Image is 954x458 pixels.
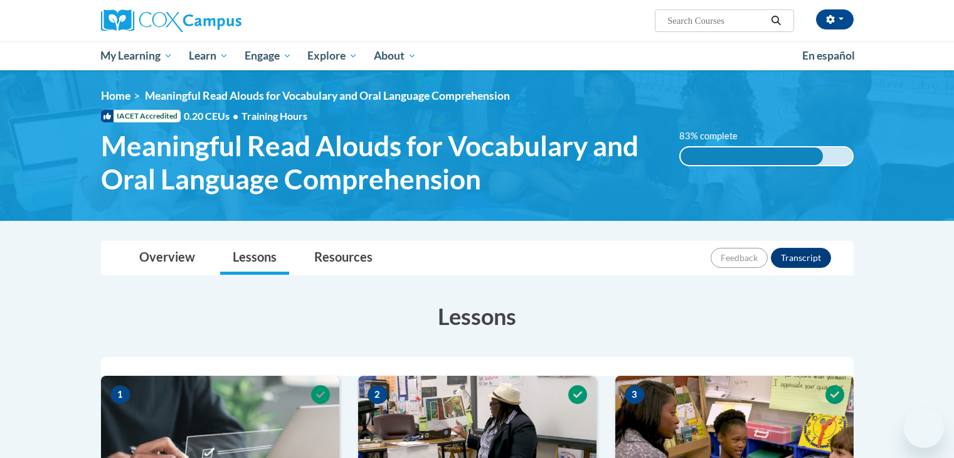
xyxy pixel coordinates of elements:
[816,9,854,29] button: Account Settings
[181,41,236,70] a: Learn
[184,109,241,123] span: 0.20 CEUs
[236,41,300,70] a: Engage
[679,129,751,143] label: 83% complete
[666,13,766,28] input: Search Courses
[110,385,130,404] span: 1
[101,89,130,102] a: Home
[233,110,238,122] span: •
[101,129,661,196] span: Meaningful Read Alouds for Vocabulary and Oral Language Comprehension
[101,9,241,32] img: Cox Campus
[625,385,645,404] span: 3
[93,41,181,70] a: My Learning
[101,110,181,122] span: IACET Accredited
[100,48,172,63] span: My Learning
[302,242,385,275] a: Resources
[681,147,823,165] div: 83% complete
[366,41,425,70] a: About
[220,242,289,275] a: Lessons
[766,13,785,28] button: Search
[101,9,339,32] a: Cox Campus
[299,41,366,70] a: Explore
[245,48,292,63] span: Engage
[241,110,307,122] span: Training Hours
[82,41,872,70] div: Main menu
[368,385,388,404] span: 2
[307,48,358,63] span: Explore
[816,378,841,403] iframe: Close message
[794,43,863,69] a: En español
[771,248,831,268] button: Transcript
[127,242,208,275] a: Overview
[189,48,228,63] span: Learn
[904,408,944,448] iframe: Button to launch messaging window
[711,248,768,268] button: Feedback
[802,49,855,62] span: En español
[374,48,416,63] span: About
[145,89,510,102] span: Meaningful Read Alouds for Vocabulary and Oral Language Comprehension
[101,301,854,332] h3: Lessons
